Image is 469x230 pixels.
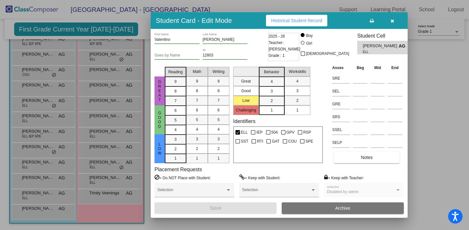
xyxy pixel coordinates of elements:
[174,79,177,84] span: 9
[266,15,327,26] button: Historical Student Record
[217,127,220,132] span: 4
[174,155,177,161] span: 1
[217,146,220,152] span: 2
[196,107,198,113] span: 6
[157,111,163,129] span: Good
[217,136,220,142] span: 3
[332,125,350,135] input: assessment
[264,69,279,75] span: Behavior
[217,88,220,94] span: 8
[196,127,198,132] span: 4
[289,69,306,75] span: Workskills
[271,18,322,23] span: Historical Student Record
[217,98,220,103] span: 7
[332,112,350,122] input: assessment
[157,142,163,155] span: Low
[196,146,198,152] span: 2
[217,107,220,113] span: 6
[331,64,351,71] th: Asses
[241,128,248,136] span: ELL
[239,174,280,181] label: = Keep with Student:
[351,64,369,71] th: Beg
[306,50,349,58] span: [DEMOGRAPHIC_DATA]
[334,152,400,163] button: Notes
[174,117,177,123] span: 5
[269,33,285,40] span: 2025 - 26
[156,16,232,24] h3: Student Card - Edit Mode
[193,69,201,75] span: Math
[306,33,313,39] div: Boy
[282,202,404,214] button: Archive
[287,128,295,136] span: GPV
[361,155,373,160] span: Notes
[174,127,177,133] span: 4
[213,69,225,75] span: Writing
[296,107,298,113] span: 1
[241,137,248,145] span: SST
[270,79,273,84] span: 4
[271,128,278,136] span: 504
[335,206,350,211] span: Archive
[305,137,313,145] span: SPE
[357,33,413,39] h3: Student Cell
[332,138,350,147] input: assessment
[155,53,199,58] input: goes by name
[174,146,177,152] span: 2
[332,74,350,83] input: assessment
[296,98,298,103] span: 2
[363,49,394,54] span: ELL
[270,107,273,113] span: 1
[174,88,177,94] span: 8
[155,166,202,172] label: Placement Requests
[257,137,263,145] span: RTI
[217,117,220,123] span: 5
[210,205,221,211] span: Save
[296,78,298,84] span: 4
[196,117,198,123] span: 5
[196,136,198,142] span: 3
[269,40,300,52] span: Teacher: [PERSON_NAME]
[217,155,220,161] span: 1
[269,52,285,59] span: Grade : 1
[306,40,312,46] div: Girl
[157,80,163,102] span: Great
[196,98,198,103] span: 7
[196,155,198,161] span: 1
[369,64,386,71] th: Mid
[303,128,311,136] span: RSP
[174,108,177,113] span: 6
[327,190,359,194] span: Disabled by admin
[296,88,298,94] span: 3
[155,174,211,181] label: = Do NOT Place with Student:
[174,137,177,142] span: 3
[217,78,220,84] span: 9
[270,98,273,104] span: 2
[363,43,399,49] span: [PERSON_NAME]
[203,53,248,58] input: Enter ID
[386,64,404,71] th: End
[332,99,350,109] input: assessment
[196,78,198,84] span: 9
[256,128,262,136] span: IEP
[270,88,273,94] span: 3
[233,118,255,124] label: Identifiers
[324,174,364,181] label: = Keep with Teacher:
[272,137,279,145] span: GAT
[196,88,198,94] span: 8
[174,98,177,104] span: 7
[168,69,183,75] span: Reading
[399,43,408,49] span: AG
[155,202,277,214] button: Save
[288,137,297,145] span: COU
[332,86,350,96] input: assessment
